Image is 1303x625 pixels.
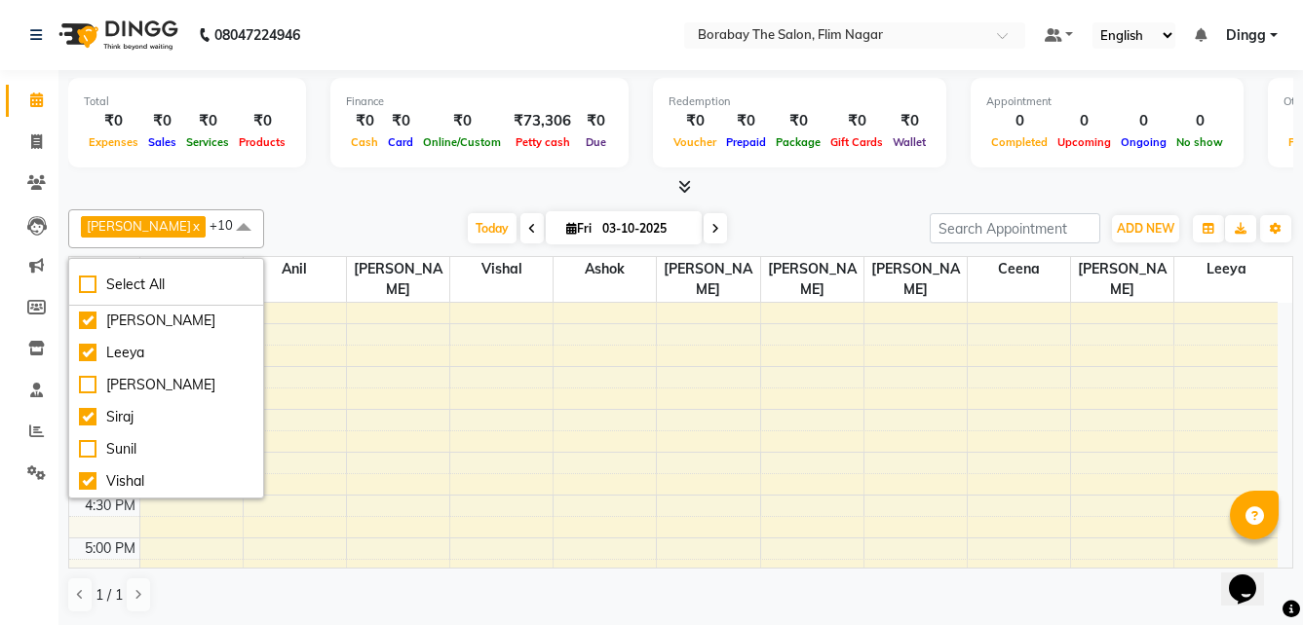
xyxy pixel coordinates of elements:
[596,214,694,243] input: 2025-10-03
[506,110,579,132] div: ₹73,306
[79,343,253,363] div: Leeya
[1171,135,1228,149] span: No show
[140,257,243,281] span: Siraj
[1053,135,1116,149] span: Upcoming
[81,538,139,559] div: 5:00 PM
[234,110,290,132] div: ₹0
[888,110,931,132] div: ₹0
[1053,110,1116,132] div: 0
[450,257,553,281] span: Vishal
[930,213,1100,243] input: Search Appointment
[1112,215,1179,242] button: ADD NEW
[864,257,967,302] span: [PERSON_NAME]
[69,257,139,277] div: Stylist
[191,218,200,234] a: x
[181,135,234,149] span: Services
[986,135,1053,149] span: Completed
[968,257,1070,281] span: Ceena
[468,213,517,243] span: Today
[721,135,771,149] span: Prepaid
[669,110,721,132] div: ₹0
[79,275,253,295] div: Select All
[181,110,234,132] div: ₹0
[234,135,290,149] span: Products
[1221,547,1284,606] iframe: chat widget
[383,135,418,149] span: Card
[986,110,1053,132] div: 0
[143,110,181,132] div: ₹0
[561,221,596,236] span: Fri
[79,471,253,492] div: Vishal
[1117,221,1174,236] span: ADD NEW
[143,135,181,149] span: Sales
[214,8,300,62] b: 08047224946
[79,311,253,331] div: [PERSON_NAME]
[1226,25,1266,46] span: Dingg
[50,8,183,62] img: logo
[347,257,449,302] span: [PERSON_NAME]
[79,407,253,427] div: Siraj
[84,110,143,132] div: ₹0
[761,257,863,302] span: [PERSON_NAME]
[244,257,346,281] span: Anil
[1071,257,1173,302] span: [PERSON_NAME]
[346,93,613,110] div: Finance
[79,439,253,460] div: Sunil
[87,218,191,234] span: [PERSON_NAME]
[669,135,721,149] span: Voucher
[657,257,759,302] span: [PERSON_NAME]
[825,135,888,149] span: Gift Cards
[554,257,656,281] span: Ashok
[986,93,1228,110] div: Appointment
[669,93,931,110] div: Redemption
[1116,135,1171,149] span: Ongoing
[771,135,825,149] span: Package
[721,110,771,132] div: ₹0
[210,217,248,233] span: +10
[418,110,506,132] div: ₹0
[579,110,613,132] div: ₹0
[84,135,143,149] span: Expenses
[346,110,383,132] div: ₹0
[1174,257,1278,281] span: Leeya
[888,135,931,149] span: Wallet
[346,135,383,149] span: Cash
[383,110,418,132] div: ₹0
[825,110,888,132] div: ₹0
[79,375,253,395] div: [PERSON_NAME]
[418,135,506,149] span: Online/Custom
[511,135,575,149] span: Petty cash
[771,110,825,132] div: ₹0
[84,93,290,110] div: Total
[1171,110,1228,132] div: 0
[96,585,123,606] span: 1 / 1
[581,135,611,149] span: Due
[81,496,139,516] div: 4:30 PM
[1116,110,1171,132] div: 0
